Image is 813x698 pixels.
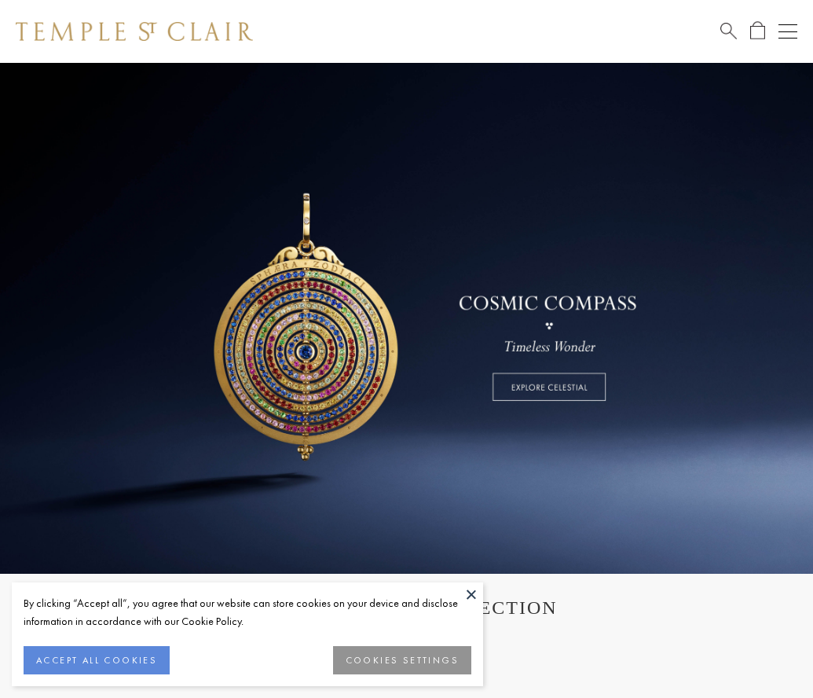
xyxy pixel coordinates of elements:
img: Temple St. Clair [16,22,253,41]
div: By clicking “Accept all”, you agree that our website can store cookies on your device and disclos... [24,594,471,630]
button: COOKIES SETTINGS [333,646,471,674]
a: Search [720,21,737,41]
button: ACCEPT ALL COOKIES [24,646,170,674]
button: Open navigation [778,22,797,41]
a: Open Shopping Bag [750,21,765,41]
